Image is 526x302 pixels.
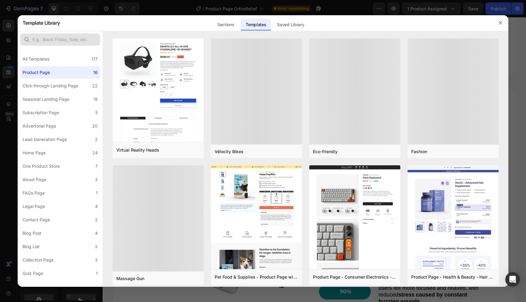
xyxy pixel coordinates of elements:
[240,84,311,97] span: OrthoRelief™
[23,122,56,130] div: Advertorial Page
[217,84,366,113] span: vs. Typical Posture Correctors
[92,149,98,156] div: 24
[93,96,98,103] div: 19
[92,55,98,63] div: 117
[276,261,367,267] strong: Improved Focus and Daily Comfort
[23,203,45,210] div: Legal Page
[93,69,98,76] div: 16
[116,275,144,282] div: Massage Gun
[411,273,495,281] div: Product Page - Health & Beauty - Hair Supplement
[216,81,393,115] h2: Rich Text Editor. Editing area: main
[21,93,207,279] img: AnyConv.com__2-11.webp
[222,201,265,208] p: 92%
[217,84,240,97] span: Why
[23,96,69,103] div: Seasonal Landing Page
[23,136,67,143] div: Lead Generation Page
[326,204,366,211] strong: Tinnovo Pro™
[23,15,60,31] h2: Template Library
[241,19,271,31] div: Templates
[313,273,397,281] div: Product Page - Consumer Electronics - Keyboard
[276,226,384,252] span: : Nearly 9 out of 10 customers noticed a significant reduction in [MEDICAL_DATA] symptoms within ...
[23,163,60,170] div: One Product Store
[23,189,45,197] div: FAQs Page
[212,19,239,31] div: Sections
[23,69,50,76] div: Product Page
[95,243,98,250] div: 2
[95,136,98,143] div: 2
[217,175,261,182] span: Key Benefits of
[222,236,265,243] p: 87%
[23,55,49,63] div: All Templates
[96,270,98,277] div: 1
[505,272,520,287] div: Open Intercom Messenger
[95,256,98,264] div: 3
[95,203,98,210] div: 4
[217,82,393,115] p: ⁠⁠⁠⁠⁠⁠⁠
[23,82,78,90] div: Click-through Landing Page
[276,191,334,197] strong: Reported Better Sleep
[217,118,300,125] strong: Constant buzzing day and night
[272,19,309,31] div: Saved Library
[23,270,43,277] div: Quiz Page
[96,189,98,197] div: 1
[92,122,98,130] div: 20
[215,273,298,281] div: Pet Food & Supplies - Product Page with Bundle
[215,148,244,155] div: Vélocity Bikes
[95,230,98,237] div: 4
[92,82,98,90] div: 22
[20,33,100,46] input: E.g.: Black Friday, Sale, etc.
[276,211,293,217] span: device.
[411,148,427,155] div: Fashion
[313,148,338,155] div: Eco-friendly
[276,275,365,287] strong: stress caused by constant buzzing sounds
[301,175,303,182] span: :
[95,163,98,170] div: 7
[95,109,98,116] div: 5
[95,176,98,183] div: 3
[217,138,381,164] span: [MEDICAL_DATA] treatments often feel like a dead end. Patients try —medications, special earplugs...
[222,271,265,279] p: 90%
[284,246,323,252] strong: first few weeks
[23,109,59,116] div: Subscription Page
[276,191,382,211] span: : Users experienced significantly improved sleep quality after consistent use of the
[261,175,300,182] span: Tinnovo Pro™
[276,261,382,287] span: : Most users felt more focused and relaxed, with reduced .
[23,243,40,250] div: Blog List
[116,146,159,154] div: Virtual Reality Heads
[217,118,388,131] span: —for people with [MEDICAL_DATA], this is daily life, robbing them of peace and rest.
[23,230,41,237] div: Blog Post
[223,145,251,151] strong: everything
[95,216,98,223] div: 2
[23,176,46,183] div: About Page
[23,256,54,264] div: Collection Page
[23,149,46,156] div: Home Page
[23,216,50,223] div: Contact Page
[276,226,345,232] strong: Found Relief from Ringing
